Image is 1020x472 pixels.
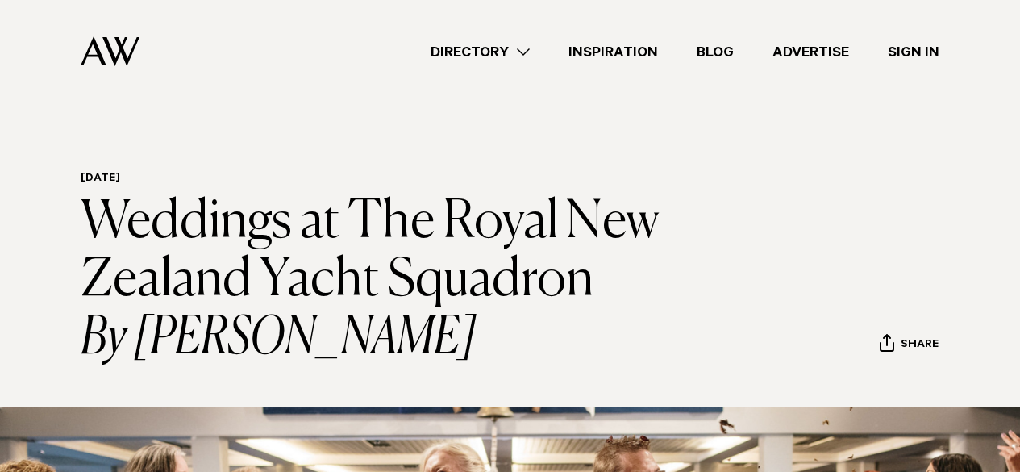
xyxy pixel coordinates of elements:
[753,41,868,63] a: Advertise
[879,333,939,357] button: Share
[81,36,139,66] img: Auckland Weddings Logo
[677,41,753,63] a: Blog
[81,194,826,368] h1: Weddings at The Royal New Zealand Yacht Squadron
[868,41,959,63] a: Sign In
[81,310,826,368] i: By [PERSON_NAME]
[901,338,939,353] span: Share
[411,41,549,63] a: Directory
[549,41,677,63] a: Inspiration
[81,172,826,187] h6: [DATE]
